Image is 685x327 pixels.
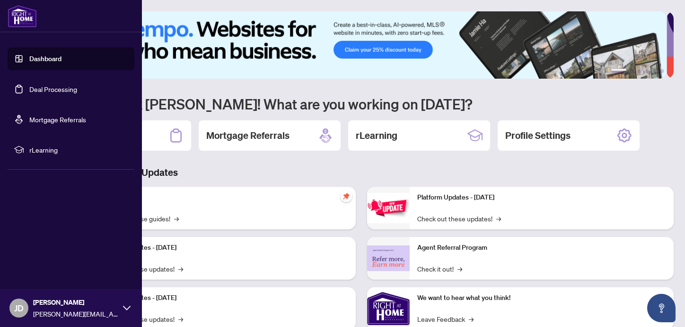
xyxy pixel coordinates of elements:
span: → [178,314,183,324]
span: pushpin [341,191,352,202]
img: Agent Referral Program [367,245,410,272]
span: JD [14,301,24,315]
button: 3 [638,69,641,73]
h2: rLearning [356,129,397,142]
p: Platform Updates - [DATE] [99,243,348,253]
span: → [469,314,474,324]
img: Platform Updates - June 23, 2025 [367,193,410,223]
button: 5 [653,69,657,73]
a: Leave Feedback→ [417,314,474,324]
span: → [178,263,183,274]
h2: Profile Settings [505,129,571,142]
p: We want to hear what you think! [417,293,666,303]
img: Slide 0 [49,11,667,79]
button: Open asap [647,294,676,322]
span: [PERSON_NAME][EMAIL_ADDRESS][PERSON_NAME][DOMAIN_NAME] [33,309,118,319]
span: [PERSON_NAME] [33,297,118,308]
span: rLearning [29,145,128,155]
p: Platform Updates - [DATE] [99,293,348,303]
p: Self-Help [99,192,348,203]
button: 6 [660,69,664,73]
span: → [174,213,179,224]
a: Deal Processing [29,85,77,93]
a: Mortgage Referrals [29,115,86,124]
span: → [496,213,501,224]
span: → [457,263,462,274]
button: 1 [611,69,626,73]
button: 2 [630,69,634,73]
a: Dashboard [29,54,61,63]
img: logo [8,5,37,27]
a: Check it out!→ [417,263,462,274]
a: Check out these updates!→ [417,213,501,224]
h1: Welcome back [PERSON_NAME]! What are you working on [DATE]? [49,95,674,113]
p: Agent Referral Program [417,243,666,253]
button: 4 [645,69,649,73]
h2: Mortgage Referrals [206,129,290,142]
h3: Brokerage & Industry Updates [49,166,674,179]
p: Platform Updates - [DATE] [417,192,666,203]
